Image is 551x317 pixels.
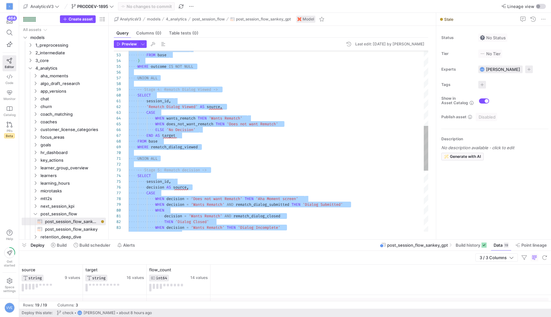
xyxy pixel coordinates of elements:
[4,113,16,117] span: Catalog
[136,31,161,35] span: Columns
[169,98,171,104] span: ,
[137,75,149,81] span: UNION
[169,179,171,184] span: ,
[114,179,121,184] div: 75
[30,4,54,9] span: AnalyticsV3
[114,190,121,196] div: 77
[22,202,106,210] div: Press SPACE to select this row.
[441,137,548,141] p: Description
[40,126,105,133] span: customer_license_categories
[236,202,289,207] span: rematch_dialog_submitted
[22,95,106,103] div: Press SPACE to select this row.
[71,240,113,251] button: Build scheduler
[116,31,129,35] span: Query
[216,121,224,127] span: THEN
[114,127,121,133] div: 66
[114,184,121,190] div: 76
[175,64,182,69] span: NOT
[114,167,121,173] div: 73
[23,303,34,307] div: Rows:
[127,275,144,280] span: 16 values
[22,149,106,156] div: Press SPACE to select this row.
[494,243,503,248] span: Data
[7,16,17,21] div: 464
[3,275,16,296] a: Spacesettings
[40,187,105,195] span: microtasks
[149,267,171,272] span: flow_count
[441,96,468,105] span: Show in Asset Catalog
[207,104,220,109] span: source
[149,139,158,144] span: base
[3,119,16,141] a: PRsBeta
[114,156,121,161] div: 71
[238,225,280,230] span: 'Dialog Incomplete'
[155,202,164,207] span: WHEN
[22,80,106,87] div: Press SPACE to select this row.
[151,64,166,69] span: outcome
[513,240,550,251] button: Point lineage
[441,35,473,40] span: Status
[291,202,300,207] span: THEN
[146,133,153,138] span: END
[137,167,207,173] span: -- Stage 5: Rematch decision ->
[114,75,121,81] div: 57
[85,267,98,272] span: target
[123,243,135,248] span: Alerts
[40,233,105,241] span: retention_deep_dive
[444,17,453,22] span: Stale
[298,17,301,21] img: undefined
[164,15,188,23] button: 4_analytics
[22,233,106,241] div: Press SPACE to select this row.
[45,226,99,233] span: post_session_flow_sankey​​​​​​​​​​
[22,133,106,141] div: Press SPACE to select this row.
[229,15,292,23] button: post_session_flow_sankey_gpt
[55,309,153,317] button: checkVVE[PERSON_NAME]about 8 hours ago
[22,218,106,225] div: Press SPACE to select this row.
[4,133,15,138] span: Beta
[35,42,105,49] span: 1_preprocessing
[57,243,67,248] span: Build
[35,303,47,307] div: 19 / 19
[220,104,222,109] span: ,
[114,104,121,110] div: 62
[151,144,198,150] span: rematch_dialog_viewed
[3,245,16,270] button: Getstarted
[35,65,105,72] span: 4_analytics
[40,95,105,103] span: chat
[156,276,167,280] span: INT64
[164,213,182,219] span: decision
[137,139,146,144] span: FROM
[114,230,121,236] div: 84
[23,298,79,311] div: Rematch Dialog Viewed
[453,240,489,251] button: Build history
[5,81,13,85] span: Code
[155,116,164,121] span: WHEN
[303,17,314,21] span: Model
[40,134,105,141] span: focus_areas
[146,110,155,115] span: CASE
[245,196,253,201] span: THEN
[155,231,160,236] span: AS
[22,218,106,225] a: post_session_flow_sankey_gpt​​​​​​​​​​
[155,225,164,230] span: WHEN
[114,40,139,48] button: Preview
[175,219,209,224] span: 'Dialog Closed'
[22,118,106,126] div: Press SPACE to select this row.
[114,196,121,202] div: 78
[79,243,110,248] span: Build scheduler
[62,311,74,315] span: check
[40,111,105,118] span: coach_matching
[3,103,16,119] a: Catalog
[480,67,485,72] div: VVE
[3,15,16,27] button: 464
[137,93,151,98] span: SELECT
[166,185,171,190] span: AS
[22,267,35,272] span: source
[114,144,121,150] div: 69
[114,87,121,92] div: 59
[114,225,121,230] div: 83
[155,127,164,132] span: ELSE
[355,42,424,46] div: Last edit: [DATE] by [PERSON_NAME]
[137,144,149,150] span: WHERE
[119,311,152,315] span: about 8 hours ago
